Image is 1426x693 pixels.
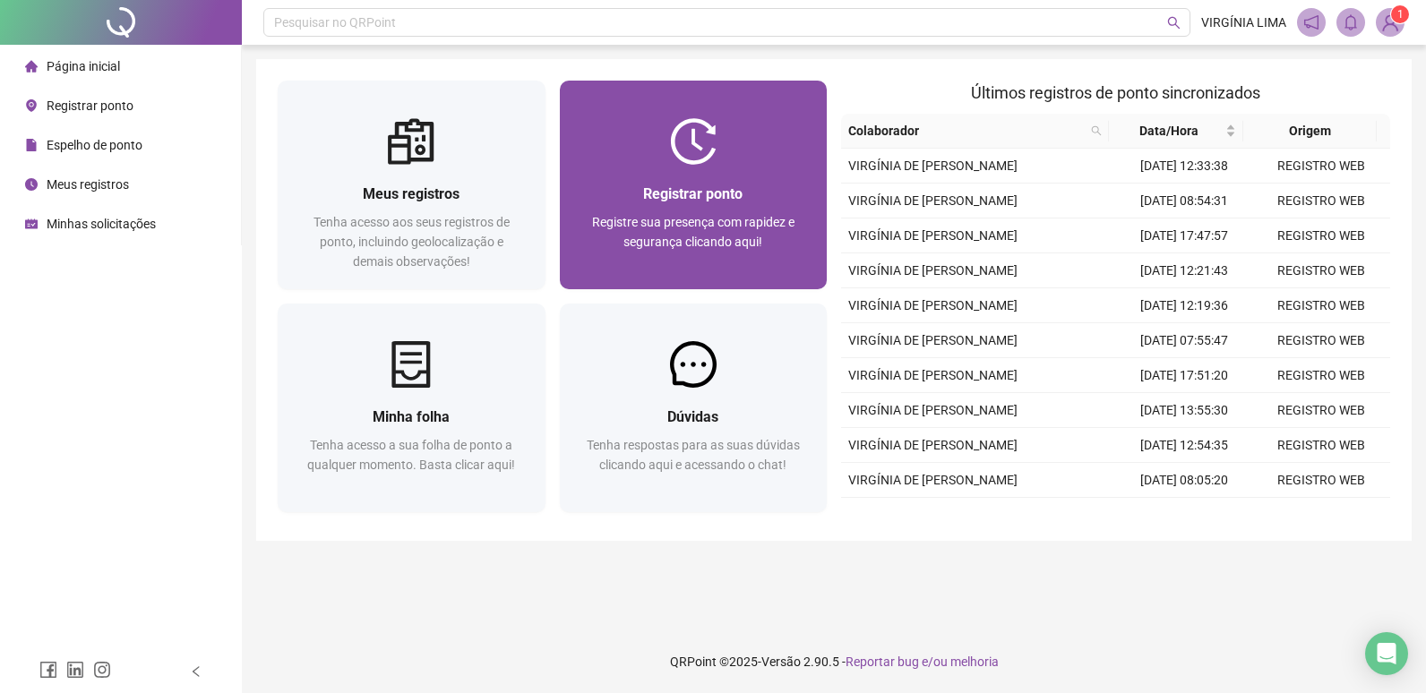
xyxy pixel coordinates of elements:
[1116,428,1253,463] td: [DATE] 12:54:35
[1343,14,1359,30] span: bell
[848,263,1018,278] span: VIRGÍNIA DE [PERSON_NAME]
[25,139,38,151] span: file
[1253,218,1390,253] td: REGISTRO WEB
[1116,149,1253,184] td: [DATE] 12:33:38
[587,438,800,472] span: Tenha respostas para as suas dúvidas clicando aqui e acessando o chat!
[848,228,1018,243] span: VIRGÍNIA DE [PERSON_NAME]
[1397,8,1404,21] span: 1
[848,121,1084,141] span: Colaborador
[1116,498,1253,533] td: [DATE] 12:05:20
[314,215,510,269] span: Tenha acesso aos seus registros de ponto, incluindo geolocalização e demais observações!
[1116,358,1253,393] td: [DATE] 17:51:20
[190,665,202,678] span: left
[93,661,111,679] span: instagram
[1253,428,1390,463] td: REGISTRO WEB
[363,185,460,202] span: Meus registros
[848,193,1018,208] span: VIRGÍNIA DE [PERSON_NAME]
[1253,184,1390,218] td: REGISTRO WEB
[1303,14,1319,30] span: notification
[1116,288,1253,323] td: [DATE] 12:19:36
[1167,16,1181,30] span: search
[1243,114,1378,149] th: Origem
[1087,117,1105,144] span: search
[846,654,999,669] span: Reportar bug e/ou melhoria
[560,81,828,289] a: Registrar pontoRegistre sua presença com rapidez e segurança clicando aqui!
[971,83,1260,102] span: Últimos registros de ponto sincronizados
[1253,498,1390,533] td: REGISTRO WEB
[47,217,156,231] span: Minhas solicitações
[25,99,38,112] span: environment
[1116,463,1253,498] td: [DATE] 08:05:20
[47,138,142,152] span: Espelho de ponto
[1116,218,1253,253] td: [DATE] 17:47:57
[373,408,450,425] span: Minha folha
[848,333,1018,347] span: VIRGÍNIA DE [PERSON_NAME]
[66,661,84,679] span: linkedin
[761,654,801,669] span: Versão
[1391,5,1409,23] sup: Atualize o seu contato no menu Meus Dados
[848,473,1018,487] span: VIRGÍNIA DE [PERSON_NAME]
[560,304,828,512] a: DúvidasTenha respostas para as suas dúvidas clicando aqui e acessando o chat!
[307,438,515,472] span: Tenha acesso a sua folha de ponto a qualquer momento. Basta clicar aqui!
[1253,323,1390,358] td: REGISTRO WEB
[1253,393,1390,428] td: REGISTRO WEB
[1116,184,1253,218] td: [DATE] 08:54:31
[1253,288,1390,323] td: REGISTRO WEB
[1253,358,1390,393] td: REGISTRO WEB
[1116,253,1253,288] td: [DATE] 12:21:43
[278,304,545,512] a: Minha folhaTenha acesso a sua folha de ponto a qualquer momento. Basta clicar aqui!
[47,59,120,73] span: Página inicial
[1201,13,1286,32] span: VIRGÍNIA LIMA
[25,218,38,230] span: schedule
[1116,121,1222,141] span: Data/Hora
[1116,393,1253,428] td: [DATE] 13:55:30
[848,158,1018,173] span: VIRGÍNIA DE [PERSON_NAME]
[1253,149,1390,184] td: REGISTRO WEB
[242,630,1426,693] footer: QRPoint © 2025 - 2.90.5 -
[1253,253,1390,288] td: REGISTRO WEB
[25,178,38,191] span: clock-circle
[848,438,1018,452] span: VIRGÍNIA DE [PERSON_NAME]
[278,81,545,289] a: Meus registrosTenha acesso aos seus registros de ponto, incluindo geolocalização e demais observa...
[1253,463,1390,498] td: REGISTRO WEB
[1091,125,1102,136] span: search
[592,215,795,249] span: Registre sua presença com rapidez e segurança clicando aqui!
[47,98,133,113] span: Registrar ponto
[643,185,743,202] span: Registrar ponto
[47,177,129,192] span: Meus registros
[1377,9,1404,36] img: 90556
[25,60,38,73] span: home
[848,368,1018,382] span: VIRGÍNIA DE [PERSON_NAME]
[848,298,1018,312] span: VIRGÍNIA DE [PERSON_NAME]
[39,661,57,679] span: facebook
[848,403,1018,417] span: VIRGÍNIA DE [PERSON_NAME]
[1365,632,1408,675] div: Open Intercom Messenger
[667,408,718,425] span: Dúvidas
[1109,114,1243,149] th: Data/Hora
[1116,323,1253,358] td: [DATE] 07:55:47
